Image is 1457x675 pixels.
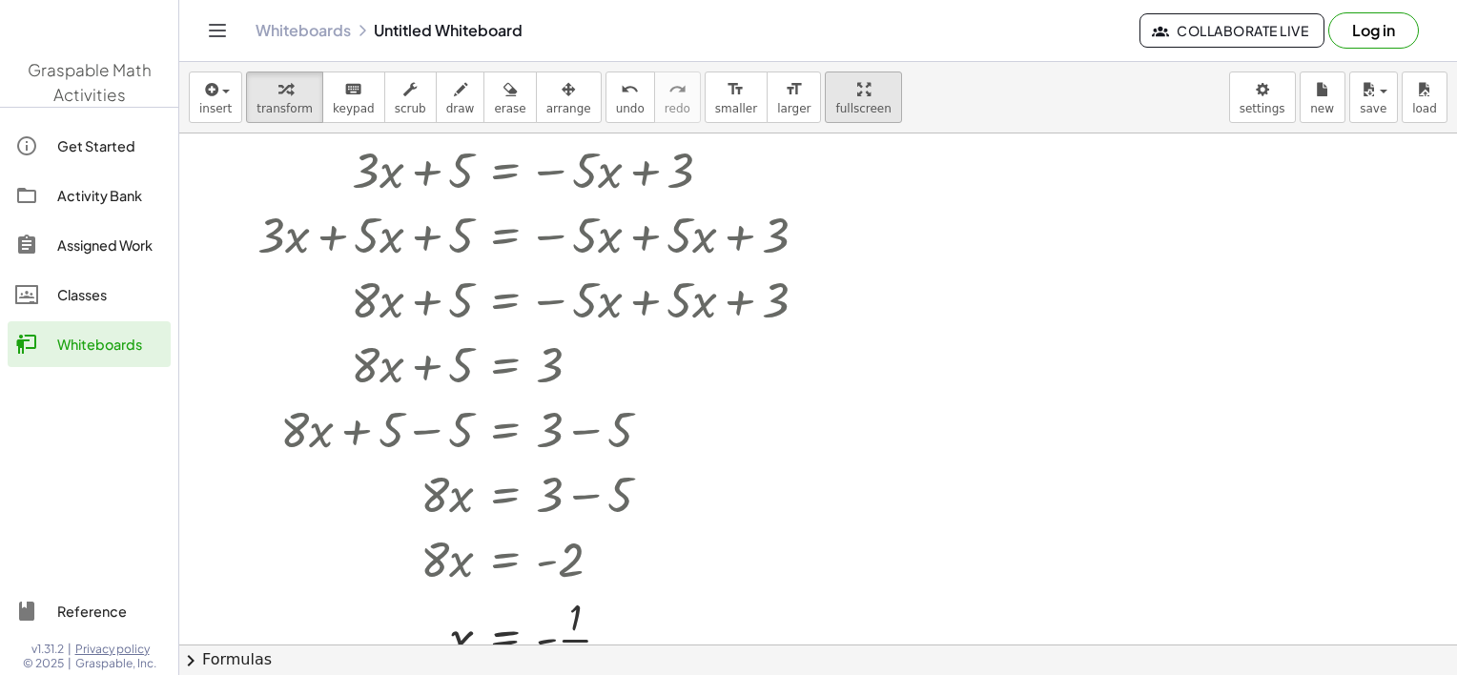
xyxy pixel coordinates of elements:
button: settings [1229,72,1296,123]
span: Graspable Math Activities [28,59,152,105]
button: Toggle navigation [202,15,233,46]
span: larger [777,102,811,115]
a: Whiteboards [256,21,351,40]
button: new [1300,72,1345,123]
span: draw [446,102,475,115]
a: Activity Bank [8,173,171,218]
span: arrange [546,102,591,115]
div: Activity Bank [57,184,163,207]
button: scrub [384,72,437,123]
button: fullscreen [825,72,901,123]
div: Whiteboards [57,333,163,356]
button: arrange [536,72,602,123]
a: Classes [8,272,171,317]
span: fullscreen [835,102,891,115]
span: v1.31.2 [31,642,64,657]
button: transform [246,72,323,123]
span: redo [665,102,690,115]
span: | [68,642,72,657]
a: Reference [8,588,171,634]
div: Reference [57,600,163,623]
span: keypad [333,102,375,115]
button: Log in [1328,12,1419,49]
span: scrub [395,102,426,115]
span: | [68,656,72,671]
span: smaller [715,102,757,115]
button: format_sizesmaller [705,72,768,123]
div: Get Started [57,134,163,157]
span: settings [1240,102,1285,115]
div: Classes [57,283,163,306]
button: load [1402,72,1447,123]
i: keyboard [344,78,362,101]
span: new [1310,102,1334,115]
a: Get Started [8,123,171,169]
button: undoundo [605,72,655,123]
span: save [1360,102,1386,115]
i: format_size [727,78,745,101]
span: insert [199,102,232,115]
span: load [1412,102,1437,115]
i: redo [668,78,687,101]
button: insert [189,72,242,123]
button: redoredo [654,72,701,123]
a: Whiteboards [8,321,171,367]
button: format_sizelarger [767,72,821,123]
button: chevron_rightFormulas [179,644,1457,675]
button: save [1349,72,1398,123]
span: Graspable, Inc. [75,656,156,671]
span: erase [494,102,525,115]
i: undo [621,78,639,101]
a: Privacy policy [75,642,156,657]
span: transform [257,102,313,115]
a: Assigned Work [8,222,171,268]
span: © 2025 [23,656,64,671]
button: keyboardkeypad [322,72,385,123]
i: format_size [785,78,803,101]
span: chevron_right [179,649,202,672]
button: erase [483,72,536,123]
div: Assigned Work [57,234,163,256]
button: Collaborate Live [1139,13,1324,48]
button: draw [436,72,485,123]
span: Collaborate Live [1156,22,1308,39]
span: undo [616,102,645,115]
